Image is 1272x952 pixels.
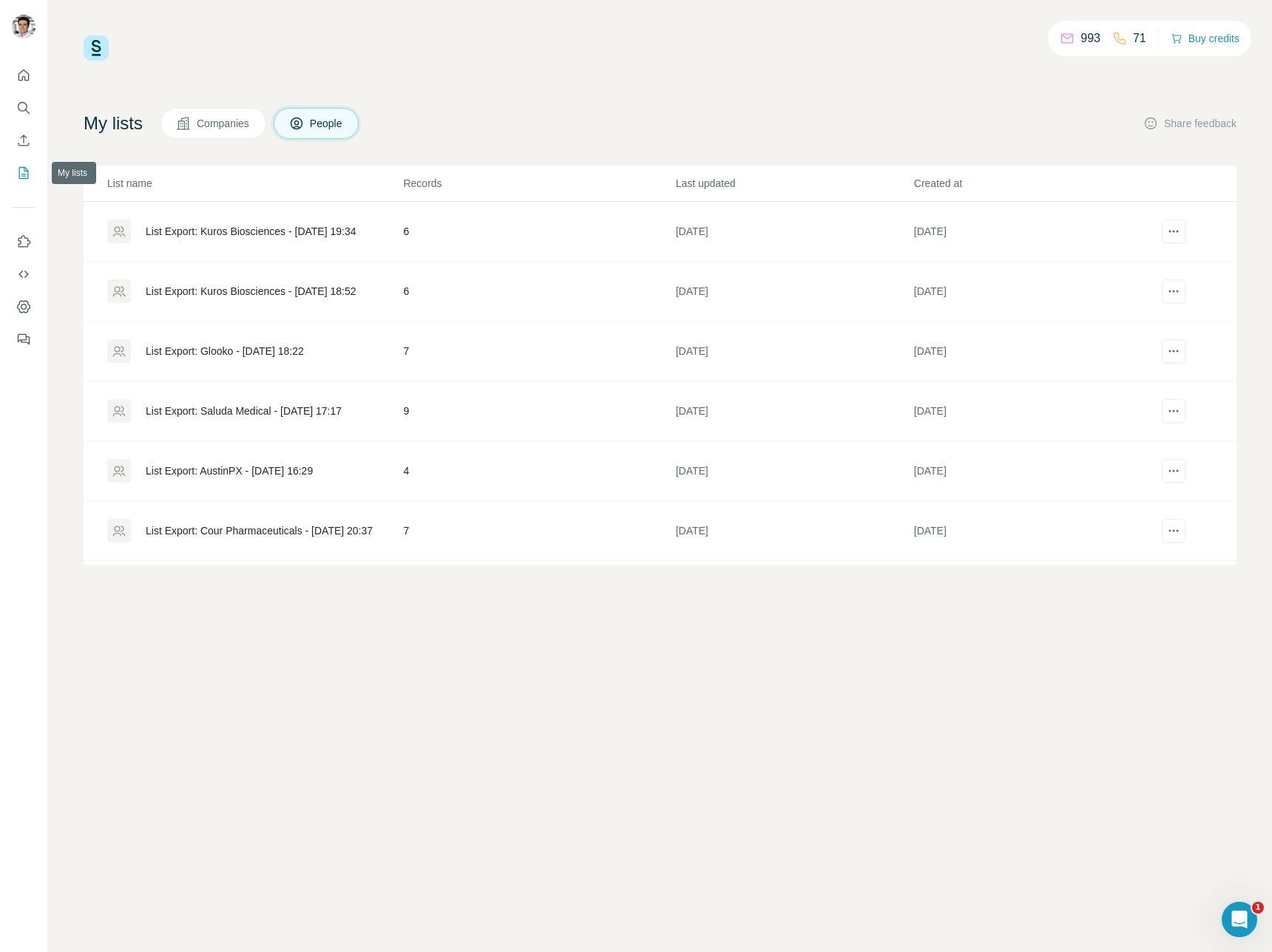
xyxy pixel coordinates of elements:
[1133,30,1146,47] p: 71
[146,344,304,358] div: List Export: Glooko - [DATE] 18:22
[675,501,913,561] td: [DATE]
[12,160,35,186] button: My lists
[914,176,1151,191] p: Created at
[675,381,913,441] td: [DATE]
[913,561,1151,621] td: [DATE]
[12,261,35,288] button: Use Surfe API
[146,404,342,418] div: List Export: Saluda Medical - [DATE] 17:17
[146,284,356,299] div: List Export: Kuros Biosciences - [DATE] 18:52
[402,381,674,441] td: 9
[675,561,913,621] td: [DATE]
[1143,116,1237,131] button: Share feedback
[84,112,143,135] h4: My lists
[913,381,1151,441] td: [DATE]
[402,262,674,322] td: 6
[146,523,373,538] div: List Export: Cour Pharmaceuticals - [DATE] 20:37
[675,441,913,501] td: [DATE]
[84,35,109,61] img: Surfe Logo
[402,501,674,561] td: 7
[12,326,35,353] button: Feedback
[310,116,344,131] span: People
[12,15,35,38] img: Avatar
[1222,902,1257,937] iframe: Intercom live chat
[12,228,35,255] button: Use Surfe on LinkedIn
[146,463,313,478] div: List Export: AustinPX - [DATE] 16:29
[675,202,913,262] td: [DATE]
[1162,220,1185,243] button: actions
[402,322,674,381] td: 7
[1162,279,1185,303] button: actions
[1252,902,1264,914] span: 1
[1162,399,1185,423] button: actions
[913,441,1151,501] td: [DATE]
[1162,339,1185,363] button: actions
[197,116,251,131] span: Companies
[402,441,674,501] td: 4
[675,262,913,322] td: [DATE]
[675,322,913,381] td: [DATE]
[403,176,674,191] p: Records
[913,262,1151,322] td: [DATE]
[1171,28,1239,49] button: Buy credits
[107,176,402,191] p: List name
[402,561,674,621] td: 2
[913,501,1151,561] td: [DATE]
[12,62,35,89] button: Quick start
[146,224,356,239] div: List Export: Kuros Biosciences - [DATE] 19:34
[12,127,35,154] button: Enrich CSV
[12,293,35,320] button: Dashboard
[676,176,913,191] p: Last updated
[12,95,35,121] button: Search
[1162,519,1185,543] button: actions
[913,322,1151,381] td: [DATE]
[1080,30,1100,47] p: 993
[913,202,1151,262] td: [DATE]
[402,202,674,262] td: 6
[1162,459,1185,483] button: actions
